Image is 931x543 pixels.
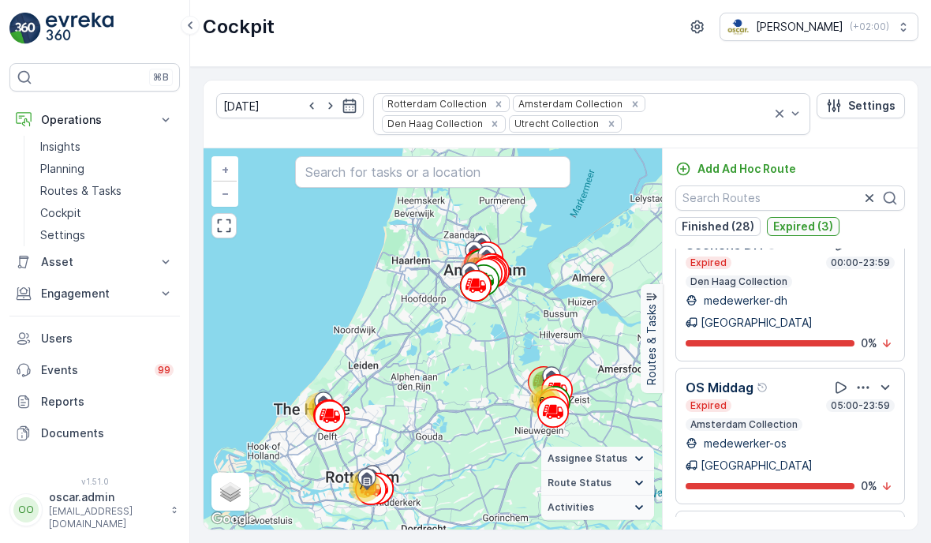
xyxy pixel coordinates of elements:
[548,452,627,465] span: Assignee Status
[46,13,114,44] img: logo_light-DOdMpM7g.png
[541,471,654,496] summary: Route Status
[541,496,654,520] summary: Activities
[383,116,485,131] div: Den Haag Collection
[720,13,918,41] button: [PERSON_NAME](+02:00)
[9,354,180,386] a: Events99
[13,497,39,522] div: OO
[701,293,787,309] p: medewerker-dh
[756,19,843,35] p: [PERSON_NAME]
[689,418,799,431] p: Amsterdam Collection
[548,501,594,514] span: Activities
[153,71,169,84] p: ⌘B
[213,474,248,509] a: Layers
[675,161,796,177] a: Add Ad Hoc Route
[701,315,813,331] p: [GEOGRAPHIC_DATA]
[40,161,84,177] p: Planning
[675,217,761,236] button: Finished (28)
[40,139,80,155] p: Insights
[603,118,620,130] div: Remove Utrecht Collection
[9,489,180,530] button: OOoscar.admin[EMAIL_ADDRESS][DOMAIN_NAME]
[829,257,892,269] p: 00:00-23:59
[682,219,754,234] p: Finished (28)
[222,163,229,176] span: +
[49,489,163,505] p: oscar.admin
[697,161,796,177] p: Add Ad Hoc Route
[34,224,180,246] a: Settings
[529,367,560,399] div: 2
[514,96,625,111] div: Amsterdam Collection
[208,509,260,530] img: Google
[9,13,41,44] img: logo
[208,509,260,530] a: Open this area in Google Maps (opens a new window)
[529,385,561,417] div: 60
[41,425,174,441] p: Documents
[9,418,180,449] a: Documents
[9,386,180,418] a: Reports
[757,381,769,394] div: Help Tooltip Icon
[9,246,180,278] button: Asset
[486,118,503,130] div: Remove Den Haag Collection
[701,436,787,451] p: medewerker-os
[817,93,905,118] button: Settings
[41,394,174,410] p: Reports
[34,136,180,158] a: Insights
[675,185,905,211] input: Search Routes
[689,399,728,412] p: Expired
[548,477,611,489] span: Route Status
[773,219,833,234] p: Expired (3)
[41,331,174,346] p: Users
[158,364,170,376] p: 99
[727,18,750,36] img: basis-logo_rgb2x.png
[305,392,336,424] div: 27
[213,182,237,205] a: Zoom Out
[40,227,85,243] p: Settings
[9,278,180,309] button: Engagement
[461,253,492,285] div: 264
[9,104,180,136] button: Operations
[295,156,570,188] input: Search for tasks or a location
[40,205,81,221] p: Cockpit
[34,180,180,202] a: Routes & Tasks
[850,21,889,33] p: ( +02:00 )
[9,323,180,354] a: Users
[34,202,180,224] a: Cockpit
[510,116,601,131] div: Utrecht Collection
[644,305,660,386] p: Routes & Tasks
[686,378,753,397] p: OS Middag
[861,335,877,351] p: 0 %
[41,112,148,128] p: Operations
[222,186,230,200] span: −
[203,14,275,39] p: Cockpit
[626,98,644,110] div: Remove Amsterdam Collection
[383,96,489,111] div: Rotterdam Collection
[9,477,180,486] span: v 1.51.0
[539,395,551,406] span: 60
[41,286,148,301] p: Engagement
[689,275,789,288] p: Den Haag Collection
[41,254,148,270] p: Asset
[41,362,145,378] p: Events
[848,98,895,114] p: Settings
[34,158,180,180] a: Planning
[49,505,163,530] p: [EMAIL_ADDRESS][DOMAIN_NAME]
[213,158,237,182] a: Zoom In
[216,93,364,118] input: dd/mm/yyyy
[40,183,122,199] p: Routes & Tasks
[767,217,839,236] button: Expired (3)
[490,98,507,110] div: Remove Rotterdam Collection
[829,399,892,412] p: 05:00-23:59
[541,447,654,471] summary: Assignee Status
[861,478,877,494] p: 0 %
[689,257,728,269] p: Expired
[701,458,813,474] p: [GEOGRAPHIC_DATA]
[349,470,380,502] div: 74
